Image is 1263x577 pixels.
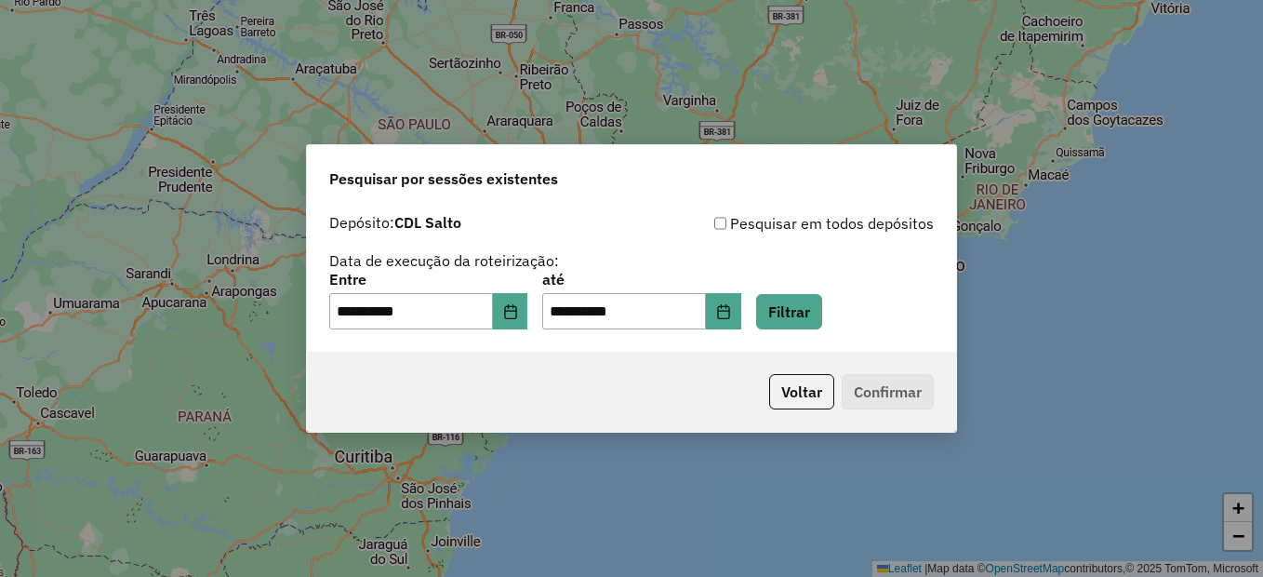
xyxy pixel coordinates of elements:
[493,293,528,330] button: Choose Date
[329,168,558,190] span: Pesquisar por sessões existentes
[706,293,741,330] button: Choose Date
[329,249,559,272] label: Data de execução da roteirização:
[542,268,740,290] label: até
[756,294,822,329] button: Filtrar
[769,374,834,409] button: Voltar
[329,211,461,234] label: Depósito:
[631,212,934,235] div: Pesquisar em todos depósitos
[394,213,461,232] strong: CDL Salto
[329,268,527,290] label: Entre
